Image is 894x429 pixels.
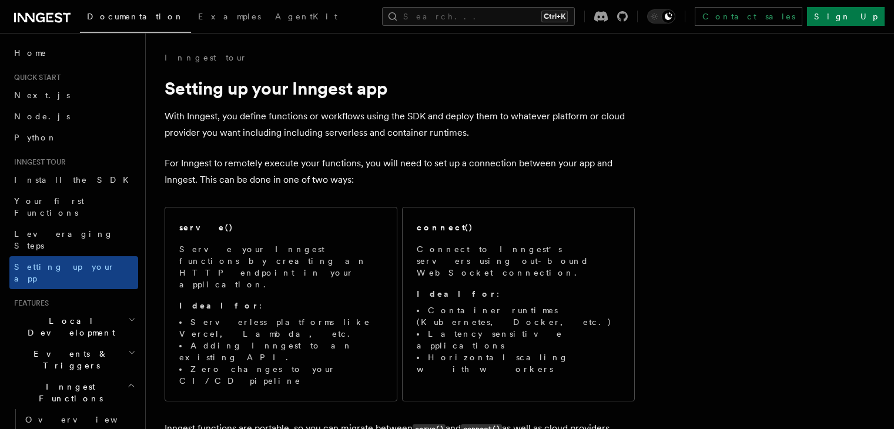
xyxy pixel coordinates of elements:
[9,223,138,256] a: Leveraging Steps
[14,196,84,217] span: Your first Functions
[9,381,127,404] span: Inngest Functions
[80,4,191,33] a: Documentation
[165,207,397,401] a: serve()Serve your Inngest functions by creating an HTTP endpoint in your application.Ideal for:Se...
[179,340,383,363] li: Adding Inngest to an existing API.
[9,343,138,376] button: Events & Triggers
[9,106,138,127] a: Node.js
[9,348,128,371] span: Events & Triggers
[165,155,635,188] p: For Inngest to remotely execute your functions, you will need to set up a connection between your...
[9,256,138,289] a: Setting up your app
[87,12,184,21] span: Documentation
[9,169,138,190] a: Install the SDK
[9,315,128,338] span: Local Development
[25,415,146,424] span: Overview
[268,4,344,32] a: AgentKit
[695,7,802,26] a: Contact sales
[14,91,70,100] span: Next.js
[9,190,138,223] a: Your first Functions
[14,133,57,142] span: Python
[179,222,233,233] h2: serve()
[14,175,136,185] span: Install the SDK
[9,376,138,409] button: Inngest Functions
[179,301,259,310] strong: Ideal for
[191,4,268,32] a: Examples
[417,289,497,299] strong: Ideal for
[9,299,49,308] span: Features
[165,78,635,99] h1: Setting up your Inngest app
[417,351,620,375] li: Horizontal scaling with workers
[417,328,620,351] li: Latency sensitive applications
[14,112,70,121] span: Node.js
[417,304,620,328] li: Container runtimes (Kubernetes, Docker, etc.)
[9,310,138,343] button: Local Development
[417,222,473,233] h2: connect()
[14,262,115,283] span: Setting up your app
[647,9,675,24] button: Toggle dark mode
[275,12,337,21] span: AgentKit
[9,73,61,82] span: Quick start
[179,243,383,290] p: Serve your Inngest functions by creating an HTTP endpoint in your application.
[9,85,138,106] a: Next.js
[14,47,47,59] span: Home
[9,42,138,63] a: Home
[198,12,261,21] span: Examples
[9,157,66,167] span: Inngest tour
[541,11,568,22] kbd: Ctrl+K
[417,243,620,279] p: Connect to Inngest's servers using out-bound WebSocket connection.
[14,229,113,250] span: Leveraging Steps
[417,288,620,300] p: :
[402,207,635,401] a: connect()Connect to Inngest's servers using out-bound WebSocket connection.Ideal for:Container ru...
[165,52,247,63] a: Inngest tour
[165,108,635,141] p: With Inngest, you define functions or workflows using the SDK and deploy them to whatever platfor...
[179,300,383,311] p: :
[179,316,383,340] li: Serverless platforms like Vercel, Lambda, etc.
[807,7,885,26] a: Sign Up
[9,127,138,148] a: Python
[382,7,575,26] button: Search...Ctrl+K
[179,363,383,387] li: Zero changes to your CI/CD pipeline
